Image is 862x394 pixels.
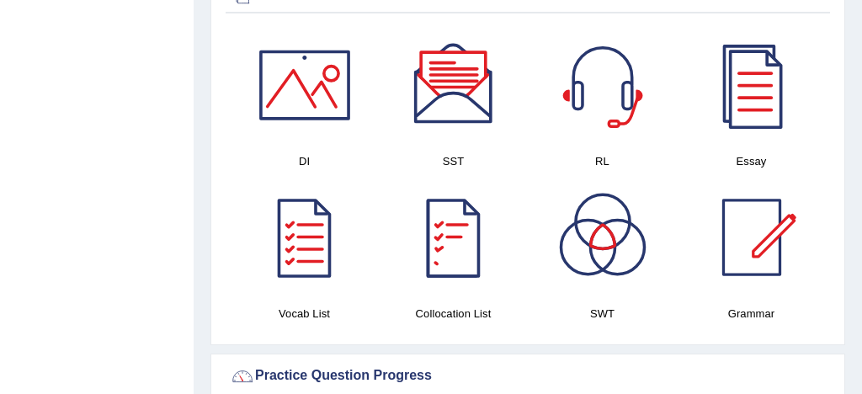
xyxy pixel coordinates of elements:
[238,305,370,322] h4: Vocab List
[685,152,817,170] h4: Essay
[230,364,826,389] div: Practice Question Progress
[238,152,370,170] h4: DI
[387,152,519,170] h4: SST
[536,305,668,322] h4: SWT
[387,305,519,322] h4: Collocation List
[685,305,817,322] h4: Grammar
[536,152,668,170] h4: RL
